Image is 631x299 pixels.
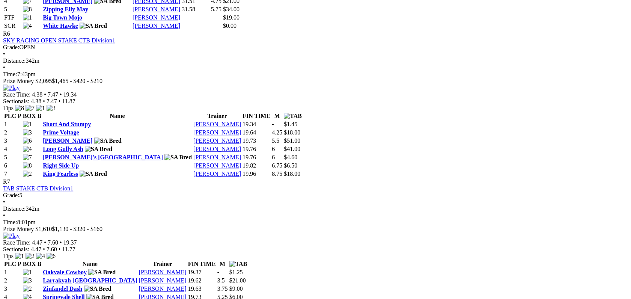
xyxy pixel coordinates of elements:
a: Oakvale Cowboy [43,269,87,275]
td: FTF [4,14,22,21]
span: 7.47 [48,91,58,98]
span: 11.77 [62,246,75,252]
span: • [60,91,62,98]
td: 1 [4,121,22,128]
div: 8:01pm [3,219,628,226]
span: Race Time: [3,239,30,246]
span: Time: [3,219,17,225]
span: Sectionals: [3,246,29,252]
span: 4.47 [31,246,41,252]
span: • [59,98,61,104]
text: - [272,121,274,127]
th: Trainer [139,260,187,268]
span: $1.25 [229,269,243,275]
span: $18.00 [284,171,300,177]
span: 19.34 [63,91,77,98]
img: 4 [23,23,32,29]
span: $0.00 [223,23,236,29]
span: PLC [4,261,16,267]
a: White Hawke [43,23,78,29]
a: SKY RACING OPEN STAKE CTB Division1 [3,37,115,44]
span: $51.00 [284,137,300,144]
td: 19.37 [188,269,216,276]
a: [PERSON_NAME] [133,6,180,12]
text: 8.75 [272,171,282,177]
th: Name [42,112,192,120]
text: 3.5 [217,277,225,284]
span: 4.38 [32,91,42,98]
a: Long Gully Ash [43,146,83,152]
td: 19.96 [242,170,271,178]
a: [PERSON_NAME] [133,14,180,21]
span: $41.00 [284,146,300,152]
span: $21.00 [229,277,246,284]
img: SA Bred [80,23,107,29]
div: Prize Money $2,095 [3,78,628,85]
td: 31.58 [181,6,210,13]
td: 19.73 [242,137,271,145]
span: P [18,113,21,119]
span: • [43,246,45,252]
span: Race Time: [3,91,30,98]
div: 342m [3,57,628,64]
text: 6 [272,146,275,152]
th: FIN TIME [188,260,216,268]
td: 19.62 [188,277,216,284]
span: Grade: [3,44,20,50]
span: BOX [23,261,36,267]
span: Time: [3,71,17,77]
span: 7.60 [48,239,58,246]
div: OPEN [3,44,628,51]
a: [PERSON_NAME] [193,129,241,136]
span: 19.37 [63,239,77,246]
img: 3 [23,129,32,136]
td: 2 [4,277,22,284]
span: • [44,91,46,98]
img: 7 [26,105,35,112]
td: 19.76 [242,145,271,153]
img: 3 [47,105,56,112]
a: [PERSON_NAME] [193,171,241,177]
span: Grade: [3,192,20,198]
img: SA Bred [164,154,192,161]
td: 6 [4,162,22,169]
img: 1 [15,253,24,260]
div: Prize Money $1,610 [3,226,628,233]
img: 4 [23,146,32,153]
a: TAB STAKE CTB Division1 [3,185,73,192]
text: - [217,269,219,275]
img: 7 [23,154,32,161]
a: [PERSON_NAME] [193,162,241,169]
img: 6 [23,137,32,144]
td: 19.76 [242,154,271,161]
span: $1,465 - $420 - $210 [52,78,102,84]
span: $9.00 [229,285,243,292]
a: [PERSON_NAME]'s [GEOGRAPHIC_DATA] [43,154,163,160]
td: 5 [4,154,22,161]
img: Play [3,233,20,239]
td: SCR [4,22,22,30]
a: [PERSON_NAME] [43,137,92,144]
a: Right Side Up [43,162,79,169]
img: 8 [23,162,32,169]
span: R6 [3,30,10,37]
span: Distance: [3,205,26,212]
span: P [18,261,21,267]
span: • [60,239,62,246]
img: 8 [15,105,24,112]
span: Sectionals: [3,98,29,104]
img: 1 [23,14,32,21]
td: 2 [4,129,22,136]
th: Name [42,260,137,268]
div: 342m [3,205,628,212]
span: Distance: [3,57,26,64]
a: King Fearless [43,171,78,177]
span: $1,130 - $320 - $160 [52,226,102,232]
span: $6.50 [284,162,297,169]
span: $34.00 [223,6,239,12]
text: 6.75 [272,162,282,169]
a: Prime Voltage [43,129,79,136]
td: 19.82 [242,162,271,169]
td: 19.64 [242,129,271,136]
a: [PERSON_NAME] [133,23,180,29]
